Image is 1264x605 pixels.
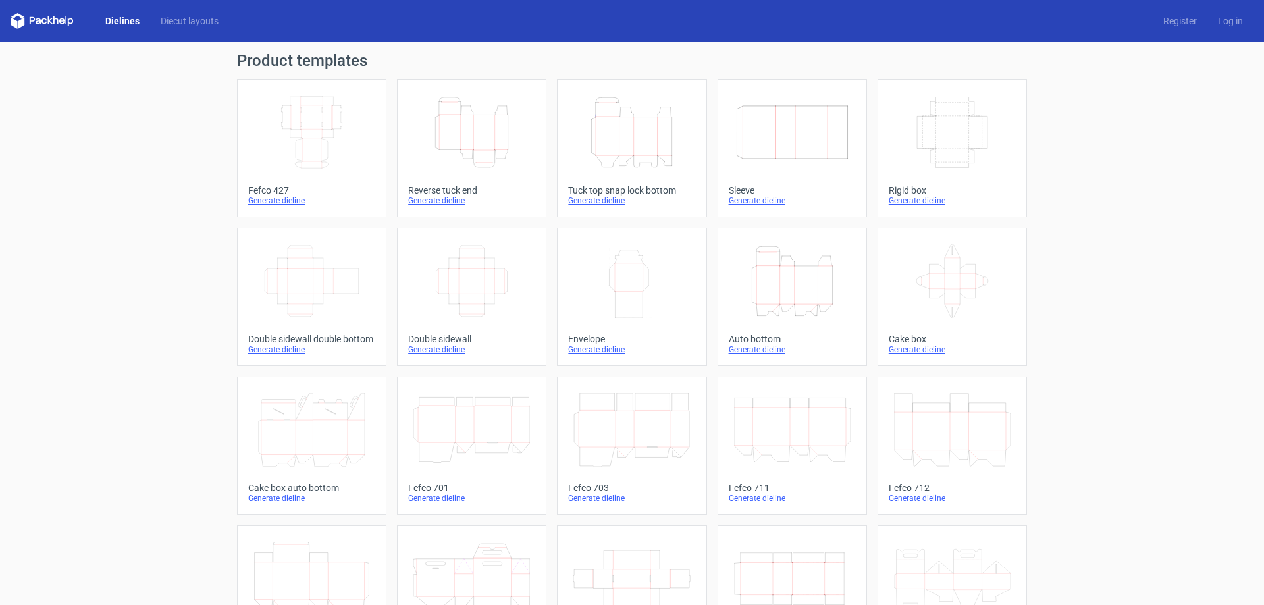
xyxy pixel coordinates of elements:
[568,185,695,196] div: Tuck top snap lock bottom
[889,344,1016,355] div: Generate dieline
[729,493,856,504] div: Generate dieline
[408,185,535,196] div: Reverse tuck end
[889,493,1016,504] div: Generate dieline
[237,53,1027,68] h1: Product templates
[568,334,695,344] div: Envelope
[889,185,1016,196] div: Rigid box
[878,79,1027,217] a: Rigid boxGenerate dieline
[557,228,706,366] a: EnvelopeGenerate dieline
[248,483,375,493] div: Cake box auto bottom
[397,377,546,515] a: Fefco 701Generate dieline
[248,334,375,344] div: Double sidewall double bottom
[248,185,375,196] div: Fefco 427
[1153,14,1207,28] a: Register
[397,79,546,217] a: Reverse tuck endGenerate dieline
[729,483,856,493] div: Fefco 711
[408,334,535,344] div: Double sidewall
[237,228,386,366] a: Double sidewall double bottomGenerate dieline
[718,377,867,515] a: Fefco 711Generate dieline
[568,493,695,504] div: Generate dieline
[237,79,386,217] a: Fefco 427Generate dieline
[729,334,856,344] div: Auto bottom
[889,483,1016,493] div: Fefco 712
[557,79,706,217] a: Tuck top snap lock bottomGenerate dieline
[729,196,856,206] div: Generate dieline
[568,196,695,206] div: Generate dieline
[408,493,535,504] div: Generate dieline
[718,79,867,217] a: SleeveGenerate dieline
[397,228,546,366] a: Double sidewallGenerate dieline
[408,344,535,355] div: Generate dieline
[557,377,706,515] a: Fefco 703Generate dieline
[878,228,1027,366] a: Cake boxGenerate dieline
[729,185,856,196] div: Sleeve
[248,196,375,206] div: Generate dieline
[1207,14,1253,28] a: Log in
[729,344,856,355] div: Generate dieline
[878,377,1027,515] a: Fefco 712Generate dieline
[248,493,375,504] div: Generate dieline
[408,483,535,493] div: Fefco 701
[248,344,375,355] div: Generate dieline
[150,14,229,28] a: Diecut layouts
[95,14,150,28] a: Dielines
[568,344,695,355] div: Generate dieline
[718,228,867,366] a: Auto bottomGenerate dieline
[237,377,386,515] a: Cake box auto bottomGenerate dieline
[568,483,695,493] div: Fefco 703
[889,334,1016,344] div: Cake box
[889,196,1016,206] div: Generate dieline
[408,196,535,206] div: Generate dieline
